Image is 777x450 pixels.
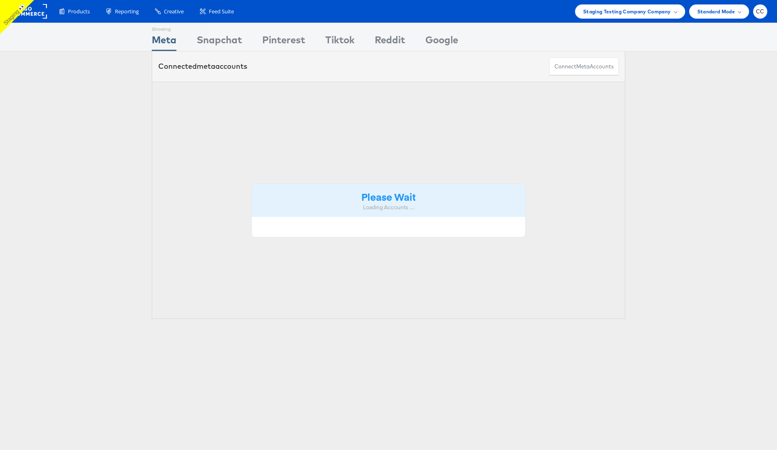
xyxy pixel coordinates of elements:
[361,190,416,203] strong: Please Wait
[425,33,458,51] div: Google
[197,33,242,51] div: Snapchat
[697,7,735,16] span: Standard Mode
[68,8,90,15] span: Products
[209,8,234,15] span: Feed Suite
[152,23,176,33] div: Showing
[583,7,671,16] span: Staging Testing Company Company
[325,33,355,51] div: Tiktok
[197,62,215,71] span: meta
[262,33,305,51] div: Pinterest
[164,8,184,15] span: Creative
[258,204,519,211] div: Loading Accounts ....
[158,61,247,72] div: Connected accounts
[756,9,764,14] span: CC
[576,63,590,70] span: meta
[375,33,405,51] div: Reddit
[115,8,139,15] span: Reporting
[549,57,619,76] button: ConnectmetaAccounts
[152,33,176,51] div: Meta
